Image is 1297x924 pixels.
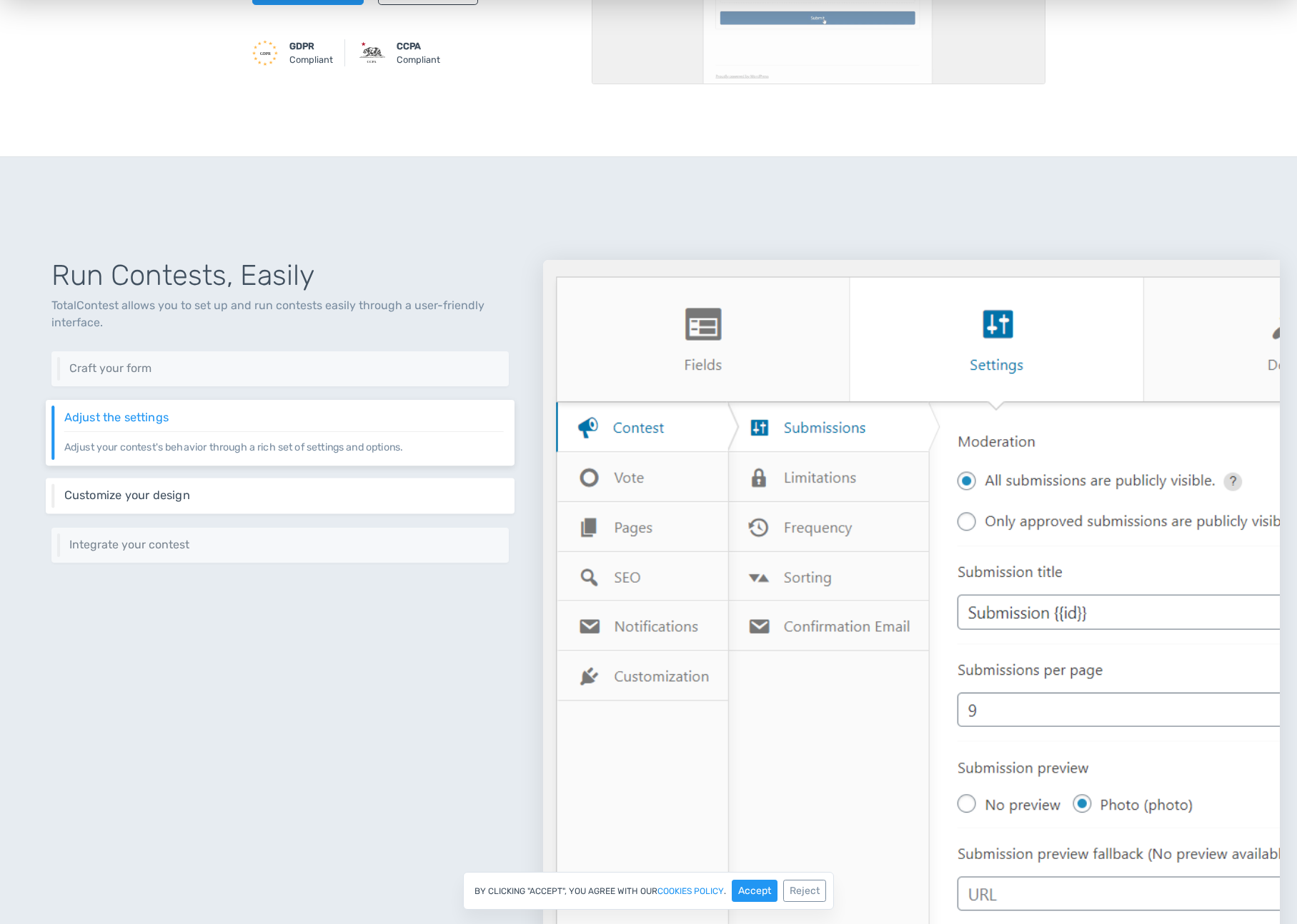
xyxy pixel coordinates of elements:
small: Compliant [397,39,440,66]
button: Reject [783,880,826,902]
strong: CCPA [397,41,421,51]
p: Keep your website's design consistent by customizing the design to match your branding guidelines. [64,502,504,503]
p: Integrate your contest easily using different methods including shortcodes, embed code, REST API ... [69,551,498,552]
h6: Adjust the settings [64,411,504,423]
h6: Customize your design [64,489,504,502]
a: cookies policy [657,887,724,895]
img: CCPA [359,40,385,66]
small: Compliant [289,39,333,66]
p: TotalContest allows you to set up and run contests easily through a user-friendly interface. [51,297,509,331]
button: Accept [732,880,777,902]
h6: Craft your form [69,362,498,375]
p: Adjust your contest's behavior through a rich set of settings and options. [64,431,504,454]
strong: GDPR [289,41,314,51]
h6: Integrate your contest [69,538,498,551]
h1: Run Contests, Easily [51,260,509,291]
div: By clicking "Accept", you agree with our . [463,872,834,910]
img: GDPR [252,40,278,66]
